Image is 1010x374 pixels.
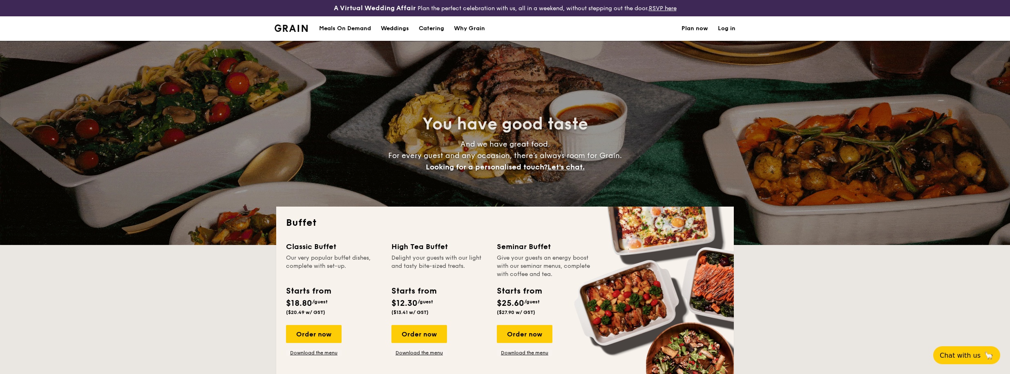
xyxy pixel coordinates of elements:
[497,241,592,252] div: Seminar Buffet
[718,16,735,41] a: Log in
[286,285,331,297] div: Starts from
[933,346,1000,364] button: Chat with us🦙
[391,254,487,278] div: Delight your guests with our light and tasty bite-sized treats.
[312,299,328,305] span: /guest
[940,352,981,359] span: Chat with us
[391,285,436,297] div: Starts from
[286,216,724,229] h2: Buffet
[275,24,308,32] a: Logotype
[314,16,376,41] a: Meals On Demand
[286,350,342,356] a: Download the menu
[418,299,433,305] span: /guest
[275,24,308,32] img: Grain
[286,298,312,308] span: $18.80
[381,16,409,41] div: Weddings
[649,5,677,12] a: RSVP here
[497,285,541,297] div: Starts from
[497,298,524,308] span: $25.60
[419,16,444,41] h1: Catering
[497,309,535,315] span: ($27.90 w/ GST)
[497,350,552,356] a: Download the menu
[414,16,449,41] a: Catering
[497,254,592,278] div: Give your guests an energy boost with our seminar menus, complete with coffee and tea.
[319,16,371,41] div: Meals On Demand
[334,3,416,13] h4: A Virtual Wedding Affair
[388,140,622,171] span: And we have great food. For every guest and any occasion, there’s always room for Grain.
[391,309,429,315] span: ($13.41 w/ GST)
[682,16,708,41] a: Plan now
[286,309,325,315] span: ($20.49 w/ GST)
[454,16,485,41] div: Why Grain
[449,16,490,41] a: Why Grain
[391,350,447,356] a: Download the menu
[524,299,540,305] span: /guest
[286,325,342,343] div: Order now
[426,163,547,171] span: Looking for a personalised touch?
[497,325,552,343] div: Order now
[391,298,418,308] span: $12.30
[391,241,487,252] div: High Tea Buffet
[376,16,414,41] a: Weddings
[547,163,585,171] span: Let's chat.
[391,325,447,343] div: Order now
[422,114,588,134] span: You have good taste
[984,351,994,360] span: 🦙
[286,241,382,252] div: Classic Buffet
[270,3,740,13] div: Plan the perfect celebration with us, all in a weekend, without stepping out the door.
[286,254,382,278] div: Our very popular buffet dishes, complete with set-up.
